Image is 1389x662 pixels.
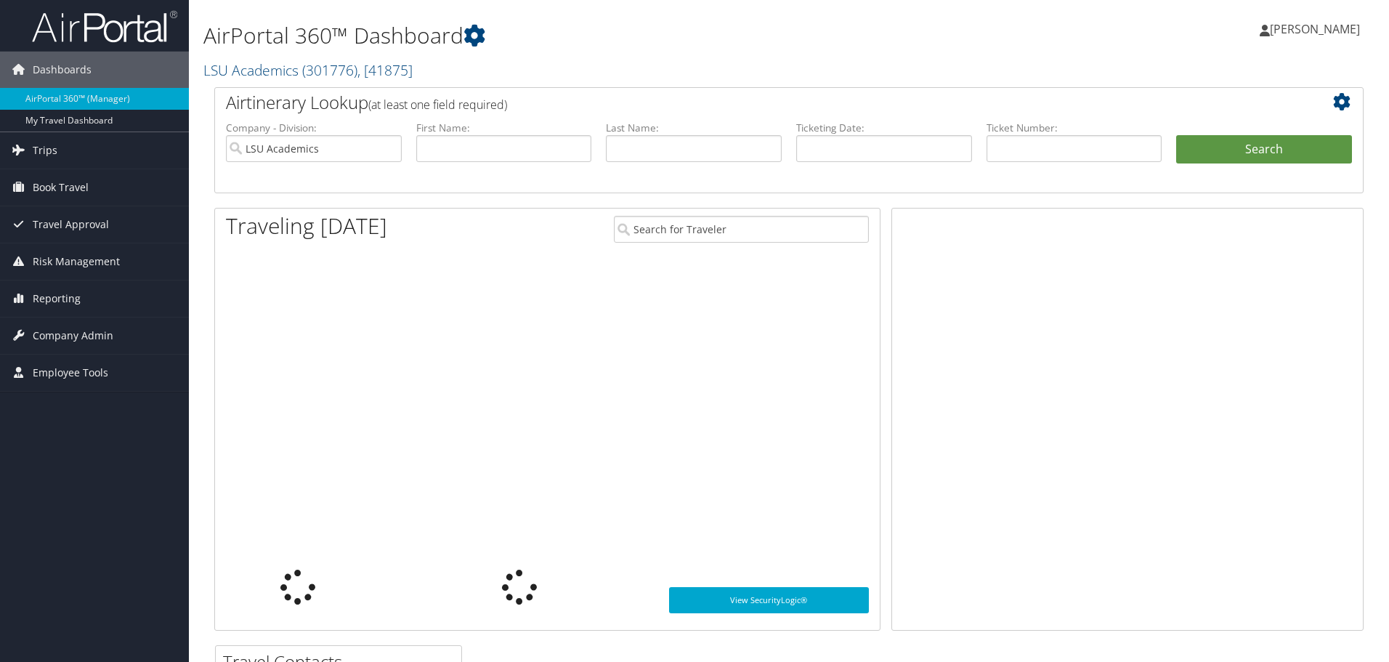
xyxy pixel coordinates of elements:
[32,9,177,44] img: airportal-logo.png
[33,132,57,169] span: Trips
[1176,135,1352,164] button: Search
[368,97,507,113] span: (at least one field required)
[33,206,109,243] span: Travel Approval
[1260,7,1374,51] a: [PERSON_NAME]
[302,60,357,80] span: ( 301776 )
[416,121,592,135] label: First Name:
[226,90,1256,115] h2: Airtinerary Lookup
[33,318,113,354] span: Company Admin
[606,121,782,135] label: Last Name:
[203,60,413,80] a: LSU Academics
[669,587,869,613] a: View SecurityLogic®
[1270,21,1360,37] span: [PERSON_NAME]
[33,355,108,391] span: Employee Tools
[796,121,972,135] label: Ticketing Date:
[614,216,869,243] input: Search for Traveler
[357,60,413,80] span: , [ 41875 ]
[226,211,387,241] h1: Traveling [DATE]
[226,121,402,135] label: Company - Division:
[33,280,81,317] span: Reporting
[33,243,120,280] span: Risk Management
[203,20,984,51] h1: AirPortal 360™ Dashboard
[33,169,89,206] span: Book Travel
[33,52,92,88] span: Dashboards
[987,121,1162,135] label: Ticket Number:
